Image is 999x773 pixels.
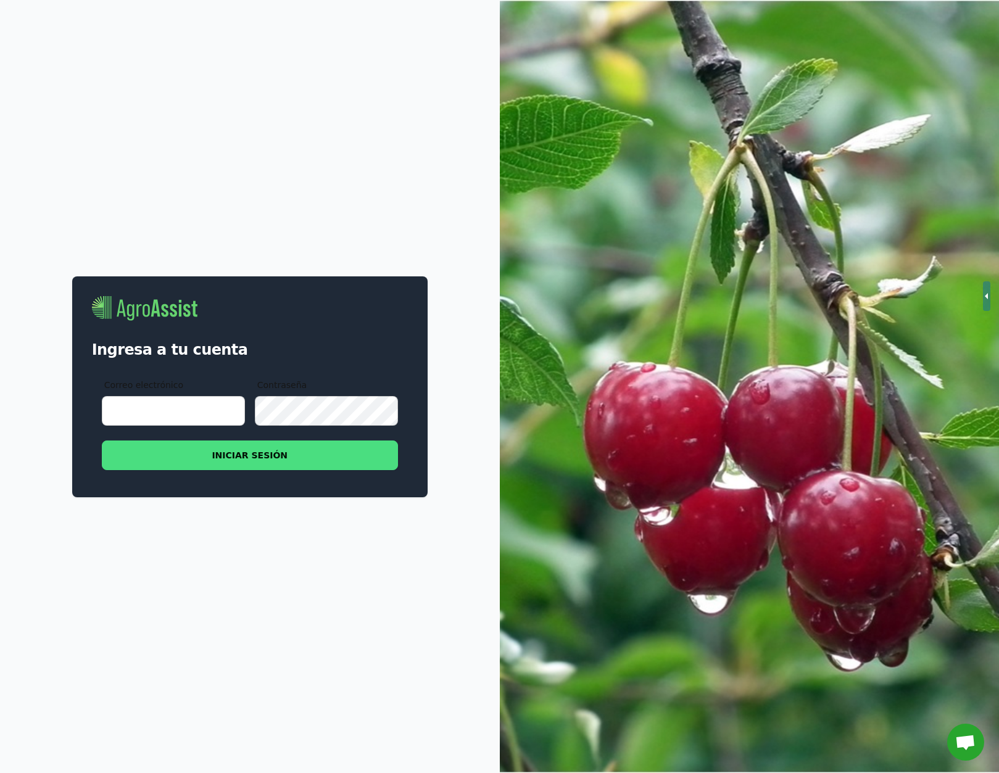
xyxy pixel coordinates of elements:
[92,341,408,359] h1: Ingresa a tu cuenta
[102,396,245,426] input: Correo electrónico
[92,296,198,321] img: AgroAssist
[102,440,398,470] button: INICIAR SESIÓN
[947,724,984,761] a: Chat abierto
[104,379,183,391] span: Correo electrónico
[255,396,398,426] input: Contraseña
[257,379,307,391] span: Contraseña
